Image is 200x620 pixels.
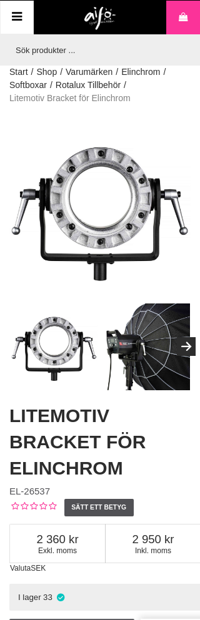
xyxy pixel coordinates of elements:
a: Rotalux Tillbehör [56,79,121,92]
span: SEK [31,564,46,573]
a: Start [9,66,28,79]
span: I lager [18,593,41,602]
input: Sök produkter ... [9,34,184,66]
span: Litemotiv Bracket för Elinchrom [9,92,131,105]
a: Sätt ett betyg [64,499,134,516]
span: / [116,66,118,79]
span: / [124,79,126,92]
a: Varumärken [66,66,112,79]
span: EL-26537 [9,486,50,496]
img: Litemotiv Bracket för Elinchrom [11,303,98,391]
a: Elinchrom [121,66,160,79]
span: 2 360 [10,533,105,546]
span: / [31,66,34,79]
button: Next [177,337,196,356]
span: / [163,66,166,79]
a: Shop [36,66,57,79]
span: / [60,66,62,79]
span: Exkl. moms [10,546,105,555]
div: Kundbetyg: 0 [9,501,56,514]
span: 33 [43,593,52,602]
a: Softboxar [9,79,47,92]
span: Valuta [10,564,31,573]
i: I lager [56,593,66,602]
span: / [50,79,52,92]
img: Bracket on Softbox [103,303,191,391]
img: logo.png [84,7,116,31]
